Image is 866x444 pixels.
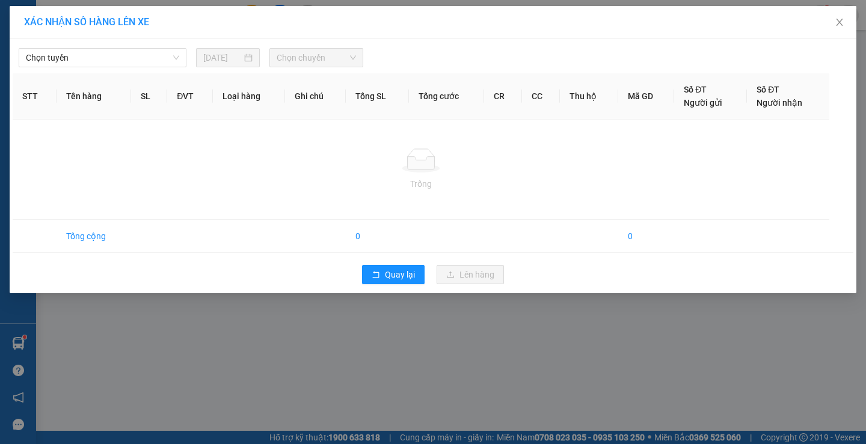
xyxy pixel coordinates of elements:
[13,73,57,120] th: STT
[618,73,674,120] th: Mã GD
[10,10,85,39] div: VP Bình Long
[94,39,176,53] div: KHẮC TRUNG
[57,73,131,120] th: Tên hàng
[346,220,409,253] td: 0
[24,16,149,28] span: XÁC NHẬN SỐ HÀNG LÊN XE
[9,78,87,92] div: 30.000
[409,73,484,120] th: Tổng cước
[277,49,356,67] span: Chọn chuyến
[684,85,707,94] span: Số ĐT
[285,73,346,120] th: Ghi chú
[10,39,85,53] div: THUẬN
[684,98,722,108] span: Người gửi
[484,73,522,120] th: CR
[94,11,123,24] span: Nhận:
[835,17,844,27] span: close
[213,73,285,120] th: Loại hàng
[757,85,779,94] span: Số ĐT
[362,265,425,284] button: rollbackQuay lại
[131,73,168,120] th: SL
[167,73,213,120] th: ĐVT
[9,79,28,91] span: CR :
[203,51,242,64] input: 14/08/2025
[823,6,856,40] button: Close
[372,270,380,280] span: rollback
[560,73,618,120] th: Thu hộ
[522,73,560,120] th: CC
[26,49,179,67] span: Chọn tuyến
[346,73,409,120] th: Tổng SL
[618,220,674,253] td: 0
[385,268,415,281] span: Quay lại
[57,220,131,253] td: Tổng cộng
[22,177,820,190] div: Trống
[757,98,802,108] span: Người nhận
[437,265,504,284] button: uploadLên hàng
[94,10,176,39] div: VP Quận 5
[10,11,29,24] span: Gửi:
